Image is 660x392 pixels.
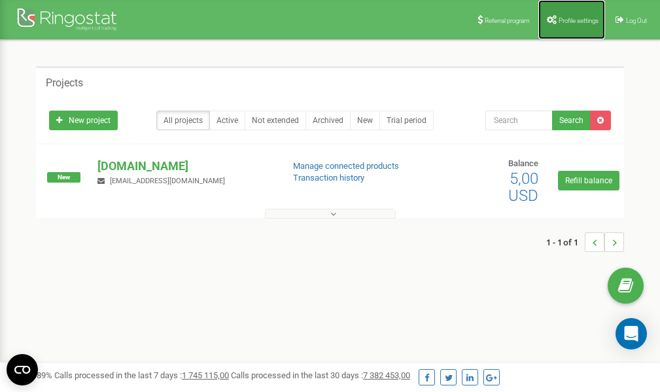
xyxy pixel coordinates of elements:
[363,370,410,380] u: 7 382 453,00
[156,111,210,130] a: All projects
[558,171,619,190] a: Refill balance
[231,370,410,380] span: Calls processed in the last 30 days :
[508,169,538,205] span: 5,00 USD
[305,111,351,130] a: Archived
[559,17,599,24] span: Profile settings
[626,17,647,24] span: Log Out
[616,318,647,349] div: Open Intercom Messenger
[485,111,553,130] input: Search
[546,219,624,265] nav: ...
[209,111,245,130] a: Active
[293,161,399,171] a: Manage connected products
[182,370,229,380] u: 1 745 115,00
[110,177,225,185] span: [EMAIL_ADDRESS][DOMAIN_NAME]
[245,111,306,130] a: Not extended
[46,77,83,89] h5: Projects
[54,370,229,380] span: Calls processed in the last 7 days :
[508,158,538,168] span: Balance
[49,111,118,130] a: New project
[350,111,380,130] a: New
[293,173,364,183] a: Transaction history
[552,111,591,130] button: Search
[97,158,271,175] p: [DOMAIN_NAME]
[379,111,434,130] a: Trial period
[546,232,585,252] span: 1 - 1 of 1
[7,354,38,385] button: Open CMP widget
[47,172,80,183] span: New
[485,17,530,24] span: Referral program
